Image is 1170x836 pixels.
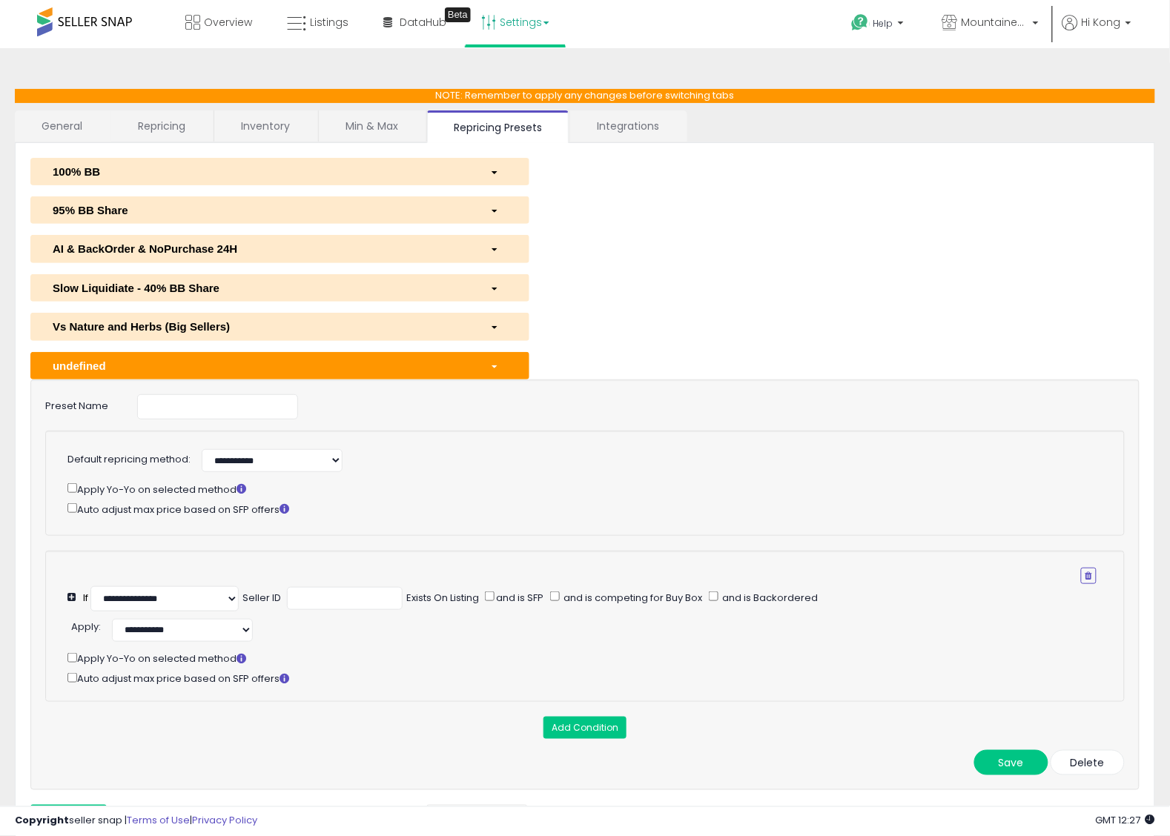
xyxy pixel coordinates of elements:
a: Repricing [111,110,212,142]
a: Privacy Policy [192,814,257,828]
span: and is SFP [495,591,544,605]
button: Delete [1051,750,1125,775]
a: Repricing Presets [427,110,569,143]
button: New Preset [30,805,107,830]
span: Apply [71,620,99,634]
span: Overview [204,15,252,30]
div: AI & BackOrder & NoPurchase 24H [42,241,479,256]
a: Inventory [214,110,317,142]
i: Remove Condition [1085,571,1092,580]
span: 2025-10-14 12:27 GMT [1096,814,1155,828]
button: AI & BackOrder & NoPurchase 24H [30,235,529,262]
label: Preset Name [34,394,126,414]
a: Min & Max [319,110,425,142]
div: seller snap | | [15,815,257,829]
div: Auto adjust max price based on SFP offers [67,500,1097,517]
a: General [15,110,110,142]
span: and is competing for Buy Box [562,591,703,605]
span: and is Backordered [721,591,819,605]
strong: Copyright [15,814,69,828]
div: Exists On Listing [406,591,479,606]
button: Vs Nature and Herbs (Big Sellers) [30,313,529,340]
span: DataHub [400,15,446,30]
div: Vs Nature and Herbs (Big Sellers) [42,319,479,334]
a: Hi Kong [1062,15,1131,48]
div: undefined [42,358,479,374]
div: Auto adjust max price based on SFP offers [67,670,1117,686]
div: Apply Yo-Yo on selected method [67,480,1097,497]
span: MountaineerBrand [962,15,1028,30]
a: Help [840,2,919,48]
a: Terms of Use [127,814,190,828]
label: Default repricing method: [67,453,191,467]
span: Help [873,17,893,30]
button: Save [974,750,1048,775]
button: 100% BB [30,158,529,185]
button: 95% BB Share [30,196,529,224]
div: Apply Yo-Yo on selected method [67,650,1117,666]
span: Listings [310,15,348,30]
button: Slow Liquidiate - 40% BB Share [30,274,529,302]
div: Slow Liquidiate - 40% BB Share [42,280,479,296]
i: Get Help [851,13,870,32]
span: Hi Kong [1082,15,1121,30]
button: Add Condition [543,717,627,739]
div: : [71,615,101,634]
button: undefined [30,352,529,379]
button: None (AI Default) [426,805,529,826]
p: NOTE: Remember to apply any changes before switching tabs [15,89,1155,103]
div: 100% BB [42,164,479,179]
div: Seller ID [242,591,281,606]
div: 95% BB Share [42,202,479,218]
div: Tooltip anchor [445,7,471,22]
a: Integrations [570,110,686,142]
